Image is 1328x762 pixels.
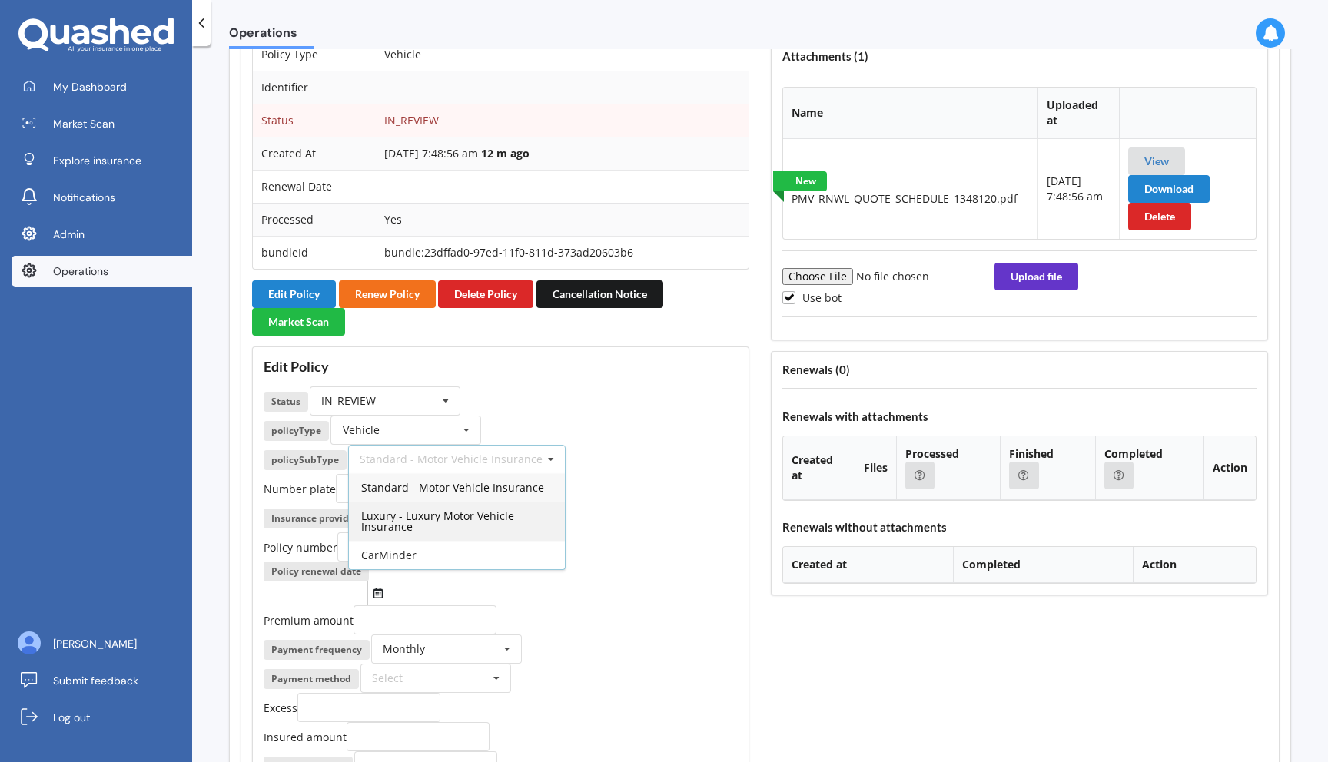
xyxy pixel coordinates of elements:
[536,280,663,308] button: Cancellation Notice
[12,219,192,250] a: Admin
[782,363,1257,377] h4: Renewals ( 0 )
[339,280,436,308] button: Renew Policy
[12,182,192,213] a: Notifications
[53,79,127,94] span: My Dashboard
[264,421,329,441] div: policyType
[12,145,192,176] a: Explore insurance
[264,481,336,495] label: Number plate
[321,396,376,406] div: IN_REVIEW
[783,436,855,500] th: Created at
[783,88,1037,139] th: Name
[782,520,1257,535] h4: Renewals without attachments
[252,280,336,308] button: Edit Policy
[264,700,297,714] label: Excess
[343,425,380,436] div: Vehicle
[773,171,827,191] a: New
[253,104,376,137] td: Status
[53,636,137,651] span: [PERSON_NAME]
[438,280,533,308] button: Delete Policy
[253,71,376,104] td: Identifier
[252,308,345,336] button: Market Scan
[264,450,347,470] div: policySubType
[53,227,85,242] span: Admin
[1037,139,1118,239] td: [DATE] 7:48:56 am
[53,710,90,725] span: Log out
[53,153,141,168] span: Explore insurance
[264,669,359,689] div: Payment method
[376,104,749,137] td: IN_REVIEW
[253,170,376,203] td: Renewal Date
[782,291,842,304] label: Use bot
[12,71,192,102] a: My Dashboard
[953,547,1132,583] th: Completed
[360,454,543,465] div: Standard - Motor Vehicle Insurance
[53,190,115,205] span: Notifications
[264,358,738,376] h3: Edit Policy
[264,539,337,554] label: Policy number
[361,509,514,534] span: Luxury - Luxury Motor Vehicle Insurance
[253,236,376,269] td: bundleId
[264,612,354,627] label: Premium amount
[253,137,376,170] td: Created At
[376,38,749,71] td: Vehicle
[782,49,1257,64] h4: Attachments ( 1 )
[264,640,370,660] div: Payment frequency
[253,38,376,71] td: Policy Type
[383,644,425,654] div: Monthly
[855,436,896,500] th: Files
[481,146,530,161] b: 12 m ago
[367,581,388,605] button: Select date
[896,436,1000,500] th: Processed
[376,236,749,269] td: bundle:23dffad0-97ed-11f0-811d-373ad20603b6
[264,562,369,581] div: Policy renewal date
[12,628,192,659] a: [PERSON_NAME]
[361,548,417,562] span: CarMinder
[12,702,192,733] a: Log out
[1133,547,1256,583] th: Action
[12,108,192,139] a: Market Scan
[229,25,314,46] span: Operations
[783,139,1037,239] td: PMV_RNWL_QUOTE_SCHEDULE_1348120.pdf
[1128,175,1210,203] button: Download
[783,547,953,583] th: Created at
[264,729,347,744] label: Insured amount
[994,263,1078,290] button: Upload file
[1000,436,1094,500] th: Finished
[53,116,115,131] span: Market Scan
[372,673,403,684] div: Select
[361,480,544,495] span: Standard - Motor Vehicle Insurance
[12,256,192,287] a: Operations
[264,392,308,412] div: Status
[12,665,192,696] a: Submit feedback
[1037,88,1118,139] th: Uploaded at
[53,263,108,279] span: Operations
[253,203,376,236] td: Processed
[376,203,749,236] td: Yes
[782,409,1257,424] h4: Renewals with attachments
[18,631,41,654] img: ALV-UjU6YHOUIM1AGx_4vxbOkaOq-1eqc8a3URkVIJkc_iWYmQ98kTe7fc9QMVOBV43MoXmOPfWPN7JjnmUwLuIGKVePaQgPQ...
[1095,436,1203,500] th: Completed
[264,509,366,528] div: Insurance provider
[376,137,749,170] td: [DATE] 7:48:56 am
[53,673,138,688] span: Submit feedback
[1203,436,1256,500] th: Action
[1128,147,1185,175] button: View
[1128,203,1191,230] button: Delete
[1144,154,1169,167] a: View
